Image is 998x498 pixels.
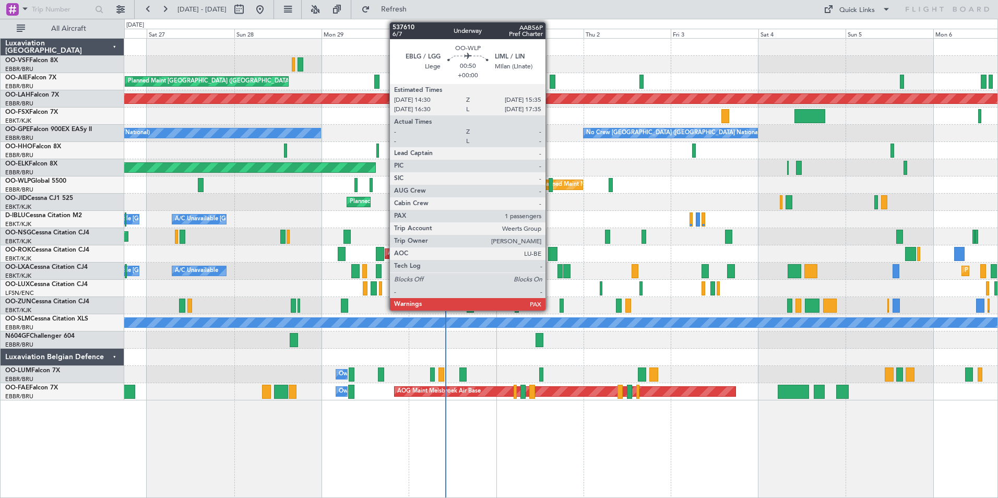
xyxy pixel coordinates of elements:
a: OO-VSFFalcon 8X [5,57,58,64]
div: Planned Maint Kortrijk-[GEOGRAPHIC_DATA] [350,194,471,210]
div: Fri 3 [671,29,758,38]
span: OO-HHO [5,144,32,150]
span: OO-FSX [5,109,29,115]
span: OO-ROK [5,247,31,253]
div: [DATE] [498,21,516,30]
span: OO-ELK [5,161,29,167]
span: All Aircraft [27,25,110,32]
a: OO-JIDCessna CJ1 525 [5,195,73,201]
span: D-IBLU [5,212,26,219]
a: EBBR/BRU [5,134,33,142]
a: EBKT/KJK [5,203,31,211]
span: Refresh [372,6,416,13]
a: EBBR/BRU [5,186,33,194]
span: OO-LXA [5,264,30,270]
div: Owner Melsbroek Air Base [339,366,410,382]
span: OO-LUX [5,281,30,288]
button: All Aircraft [11,20,113,37]
span: N604GF [5,333,30,339]
div: Tue 30 [409,29,496,38]
a: EBKT/KJK [5,220,31,228]
span: OO-ZUN [5,299,31,305]
a: D-IBLUCessna Citation M2 [5,212,82,219]
span: OO-NSG [5,230,31,236]
a: OO-HHOFalcon 8X [5,144,61,150]
a: EBKT/KJK [5,255,31,263]
a: OO-ROKCessna Citation CJ4 [5,247,89,253]
span: OO-FAE [5,385,29,391]
a: EBKT/KJK [5,272,31,280]
a: LFSN/ENC [5,289,34,297]
button: Refresh [357,1,419,18]
div: Owner Melsbroek Air Base [339,384,410,399]
a: OO-ELKFalcon 8X [5,161,57,167]
span: OO-GPE [5,126,30,133]
div: Wed 1 [496,29,584,38]
a: OO-LAHFalcon 7X [5,92,59,98]
div: Sat 27 [147,29,234,38]
a: OO-FAEFalcon 7X [5,385,58,391]
a: OO-ZUNCessna Citation CJ4 [5,299,89,305]
div: Sun 5 [846,29,933,38]
a: OO-AIEFalcon 7X [5,75,56,81]
div: A/C Unavailable [175,263,218,279]
div: Sat 4 [758,29,846,38]
span: OO-WLP [5,178,31,184]
span: OO-AIE [5,75,28,81]
div: A/C Unavailable [GEOGRAPHIC_DATA]-[GEOGRAPHIC_DATA] [175,211,341,227]
button: Quick Links [818,1,896,18]
div: Thu 2 [584,29,671,38]
a: OO-LXACessna Citation CJ4 [5,264,88,270]
div: AOG Maint Kortrijk-[GEOGRAPHIC_DATA] [388,246,502,262]
a: EBBR/BRU [5,100,33,108]
a: OO-GPEFalcon 900EX EASy II [5,126,92,133]
a: EBKT/KJK [5,306,31,314]
a: OO-NSGCessna Citation CJ4 [5,230,89,236]
a: OO-LUXCessna Citation CJ4 [5,281,88,288]
span: OO-LAH [5,92,30,98]
div: Planned Maint Milan (Linate) [541,177,616,193]
input: Trip Number [32,2,92,17]
a: OO-LUMFalcon 7X [5,367,60,374]
div: Planned Maint [GEOGRAPHIC_DATA] ([GEOGRAPHIC_DATA]) [128,74,292,89]
span: OO-SLM [5,316,30,322]
div: Sun 28 [234,29,322,38]
a: OO-FSXFalcon 7X [5,109,58,115]
a: EBKT/KJK [5,117,31,125]
div: Mon 29 [322,29,409,38]
a: EBBR/BRU [5,151,33,159]
a: EBBR/BRU [5,169,33,176]
a: EBBR/BRU [5,82,33,90]
a: EBBR/BRU [5,375,33,383]
span: OO-JID [5,195,27,201]
div: AOG Maint Melsbroek Air Base [397,384,481,399]
span: [DATE] - [DATE] [177,5,227,14]
a: EBBR/BRU [5,324,33,331]
div: No Crew [GEOGRAPHIC_DATA] ([GEOGRAPHIC_DATA] National) [586,125,761,141]
a: EBBR/BRU [5,65,33,73]
a: EBBR/BRU [5,393,33,400]
span: OO-VSF [5,57,29,64]
a: EBBR/BRU [5,341,33,349]
a: OO-WLPGlobal 5500 [5,178,66,184]
a: OO-SLMCessna Citation XLS [5,316,88,322]
a: EBKT/KJK [5,238,31,245]
div: Quick Links [839,5,875,16]
a: N604GFChallenger 604 [5,333,75,339]
div: [DATE] [126,21,144,30]
span: OO-LUM [5,367,31,374]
